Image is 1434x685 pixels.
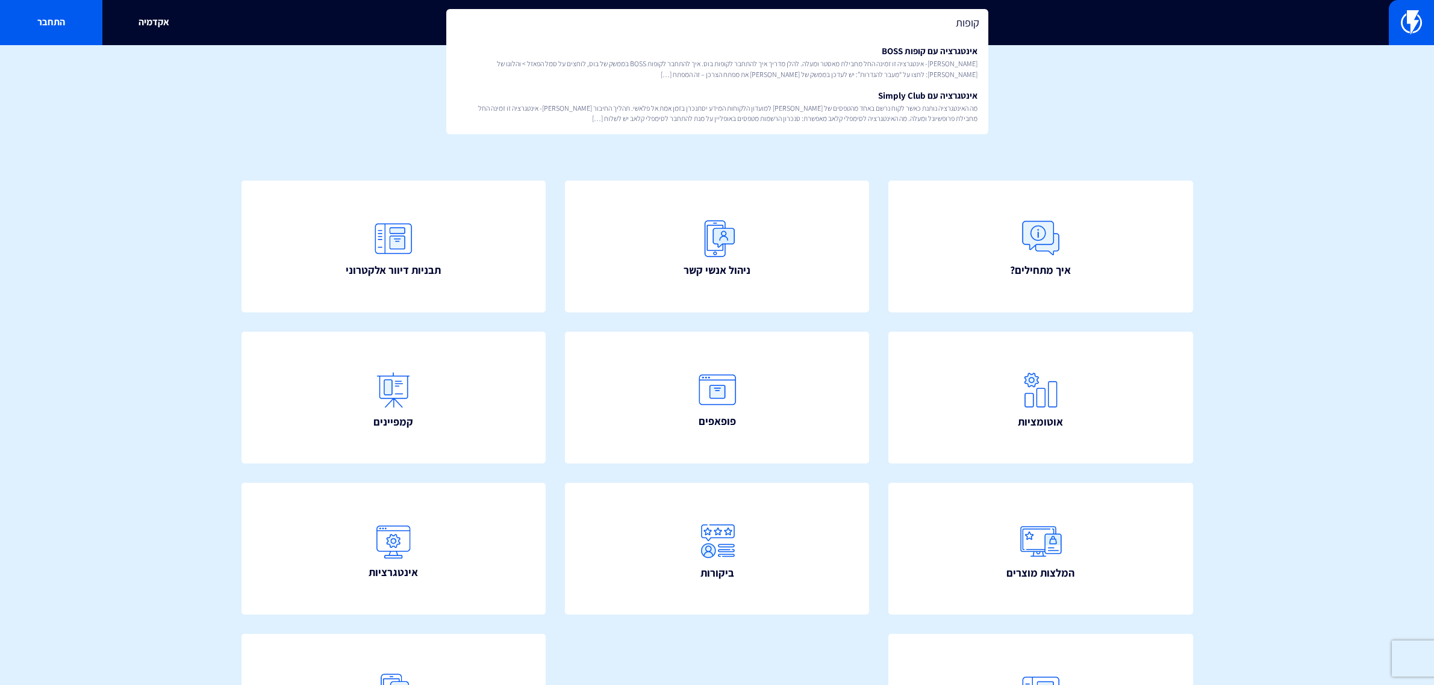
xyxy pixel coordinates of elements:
[565,332,870,463] a: פופאפים
[452,40,982,84] a: אינטגרציה עם קופות BOSS[PERSON_NAME]- אינטגרציה זו זמינה החל מחבילת מאסטר ומעלה. להלן מדריך איך ל...
[457,103,977,123] span: מה האינטגרציה נותנת כאשר לקוח נרשם באחד מהטפסים של [PERSON_NAME] למועדון הלקוחות המידע יסתנכרן בז...
[1006,565,1074,581] span: המלצות מוצרים
[346,262,441,278] span: תבניות דיוור אלקטרוני
[684,262,750,278] span: ניהול אנשי קשר
[699,414,736,429] span: פופאפים
[446,9,988,37] input: חיפוש מהיר...
[452,84,982,129] a: אינטגרציה עם Simply Clubמה האינטגרציה נותנת כאשר לקוח נרשם באחד מהטפסים של [PERSON_NAME] למועדון ...
[369,565,418,580] span: אינטגרציות
[242,181,546,312] a: תבניות דיוור אלקטרוני
[565,181,870,312] a: ניהול אנשי קשר
[888,181,1193,312] a: איך מתחילים?
[373,414,413,430] span: קמפיינים
[700,565,734,581] span: ביקורות
[242,483,546,615] a: אינטגרציות
[18,63,1416,87] h1: איך אפשר לעזור?
[888,332,1193,463] a: אוטומציות
[242,332,546,463] a: קמפיינים
[888,483,1193,615] a: המלצות מוצרים
[457,58,977,79] span: [PERSON_NAME]- אינטגרציה זו זמינה החל מחבילת מאסטר ומעלה. להלן מדריך איך להתחבר לקופות בוס. איך ל...
[565,483,870,615] a: ביקורות
[1018,414,1063,430] span: אוטומציות
[1010,262,1071,278] span: איך מתחילים?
